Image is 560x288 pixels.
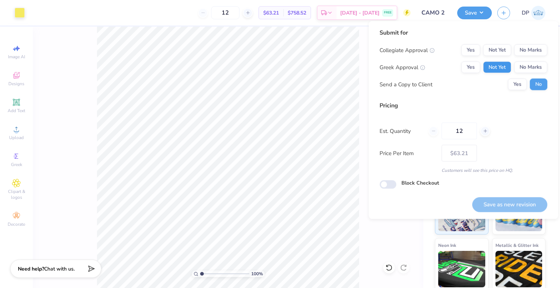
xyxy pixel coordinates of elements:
span: Image AI [8,54,25,60]
span: $758.52 [288,9,306,17]
span: Clipart & logos [4,189,29,200]
button: No Marks [514,44,547,56]
button: Yes [508,79,527,90]
span: Chat with us. [44,265,75,272]
label: Price Per Item [380,149,436,157]
span: Upload [9,135,24,141]
span: DP [522,9,529,17]
button: Save [457,7,492,19]
button: Not Yet [483,62,511,73]
span: FREE [384,10,392,15]
div: Pricing [380,101,547,110]
button: Yes [461,44,480,56]
span: $63.21 [263,9,279,17]
div: Submit for [380,28,547,37]
button: No [530,79,547,90]
label: Est. Quantity [380,127,423,135]
img: Neon Ink [438,251,485,287]
span: Neon Ink [438,241,456,249]
span: Add Text [8,108,25,114]
button: No Marks [514,62,547,73]
button: Yes [461,62,480,73]
div: Customers will see this price on HQ. [380,167,547,174]
input: – – [211,6,240,19]
span: Designs [8,81,24,87]
span: Metallic & Glitter Ink [495,241,538,249]
span: Decorate [8,221,25,227]
input: Untitled Design [416,5,452,20]
img: Deepanshu Pandey [531,6,545,20]
span: [DATE] - [DATE] [340,9,380,17]
button: Not Yet [483,44,511,56]
div: Collegiate Approval [380,46,435,54]
span: 100 % [251,271,263,277]
a: DP [522,6,545,20]
div: Send a Copy to Client [380,80,432,88]
strong: Need help? [18,265,44,272]
img: Metallic & Glitter Ink [495,251,542,287]
div: Greek Approval [380,63,425,71]
label: Block Checkout [401,179,439,187]
span: Greek [11,162,22,167]
input: – – [442,123,477,139]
